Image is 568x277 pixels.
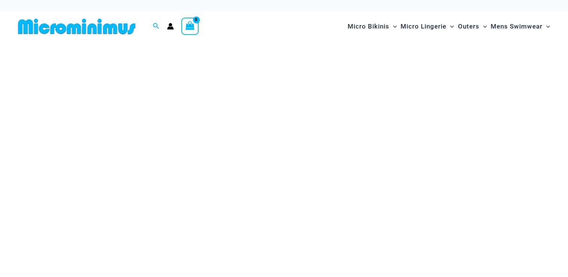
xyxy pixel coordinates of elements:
[446,17,454,36] span: Menu Toggle
[456,15,489,38] a: OutersMenu ToggleMenu Toggle
[399,15,456,38] a: Micro LingerieMenu ToggleMenu Toggle
[181,18,199,35] a: View Shopping Cart, empty
[345,14,553,39] nav: Site Navigation
[153,22,160,31] a: Search icon link
[346,15,399,38] a: Micro BikinisMenu ToggleMenu Toggle
[167,23,174,30] a: Account icon link
[479,17,487,36] span: Menu Toggle
[458,17,479,36] span: Outers
[15,18,139,35] img: MM SHOP LOGO FLAT
[348,17,389,36] span: Micro Bikinis
[542,17,550,36] span: Menu Toggle
[491,17,542,36] span: Mens Swimwear
[389,17,397,36] span: Menu Toggle
[489,15,552,38] a: Mens SwimwearMenu ToggleMenu Toggle
[401,17,446,36] span: Micro Lingerie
